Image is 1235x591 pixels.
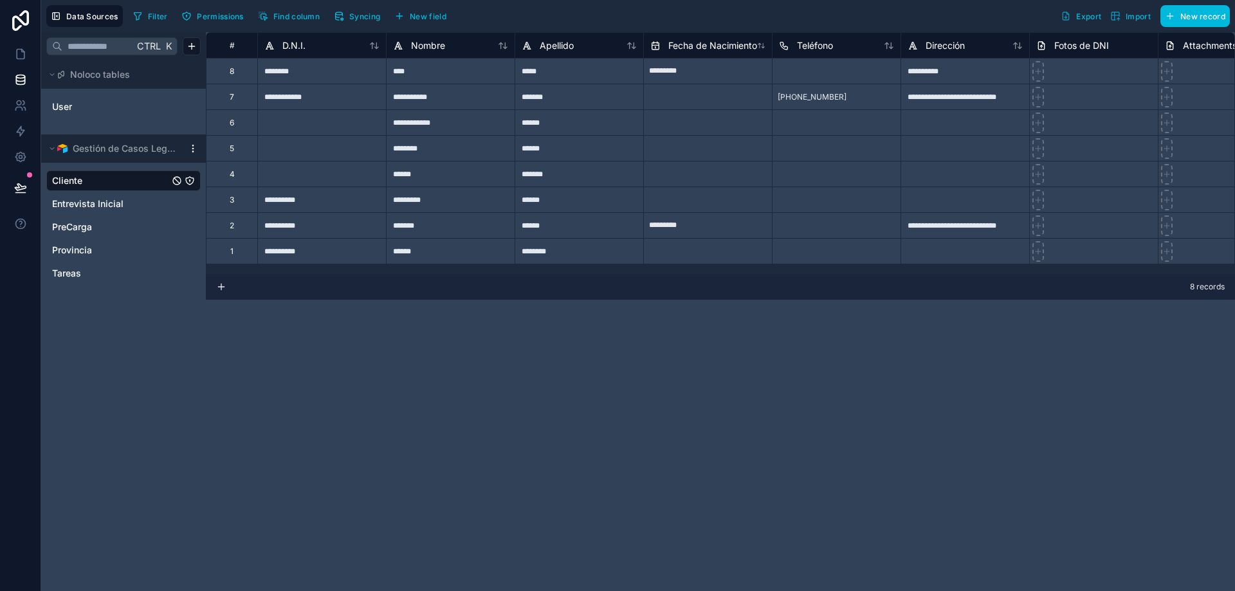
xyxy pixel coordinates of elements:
button: Noloco tables [46,66,193,84]
a: Cliente [52,174,169,187]
div: Entrevista Inicial [46,194,201,214]
div: 3 [230,195,234,205]
span: Cliente [52,174,82,187]
span: User [52,100,72,113]
a: Permissions [177,6,253,26]
span: Find column [273,12,320,21]
span: Data Sources [66,12,118,21]
a: Provincia [52,244,169,257]
span: Dirección [926,39,965,52]
span: Syncing [349,12,380,21]
span: Nombre [411,39,445,52]
span: Provincia [52,244,92,257]
div: 4 [230,169,235,179]
div: 5 [230,143,234,154]
button: Permissions [177,6,248,26]
span: Ctrl [136,38,162,54]
a: User [52,100,156,113]
span: Export [1076,12,1101,21]
span: 8 records [1190,282,1225,292]
button: Import [1106,5,1155,27]
div: 2 [230,221,234,231]
div: PreCarga [46,217,201,237]
span: D.N.I. [282,39,306,52]
button: Filter [128,6,172,26]
button: New field [390,6,451,26]
span: Fotos de DNI [1054,39,1109,52]
button: New record [1160,5,1230,27]
button: Airtable LogoGestión de Casos Legales [46,140,183,158]
span: Import [1126,12,1151,21]
div: # [216,41,248,50]
a: Entrevista Inicial [52,197,169,210]
span: Entrevista Inicial [52,197,123,210]
a: Tareas [52,267,169,280]
a: New record [1155,5,1230,27]
span: Fecha de Nacimiento [668,39,757,52]
span: Tareas [52,267,81,280]
button: Data Sources [46,5,123,27]
span: New field [410,12,446,21]
span: Filter [148,12,168,21]
a: PreCarga [52,221,169,233]
div: Cliente [46,170,201,191]
div: 1 [230,246,233,257]
span: Apellido [540,39,574,52]
div: 7 [230,92,234,102]
button: Syncing [329,6,385,26]
div: User [46,96,201,117]
span: Teléfono [797,39,833,52]
span: Noloco tables [70,68,130,81]
button: Find column [253,6,324,26]
div: 8 [230,66,234,77]
span: [PHONE_NUMBER] [778,92,846,102]
div: 6 [230,118,234,128]
span: PreCarga [52,221,92,233]
span: Gestión de Casos Legales [73,142,177,155]
span: Permissions [197,12,243,21]
span: New record [1180,12,1225,21]
span: K [164,42,173,51]
div: Provincia [46,240,201,260]
img: Airtable Logo [57,143,68,154]
a: Syncing [329,6,390,26]
button: Export [1056,5,1106,27]
div: Tareas [46,263,201,284]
